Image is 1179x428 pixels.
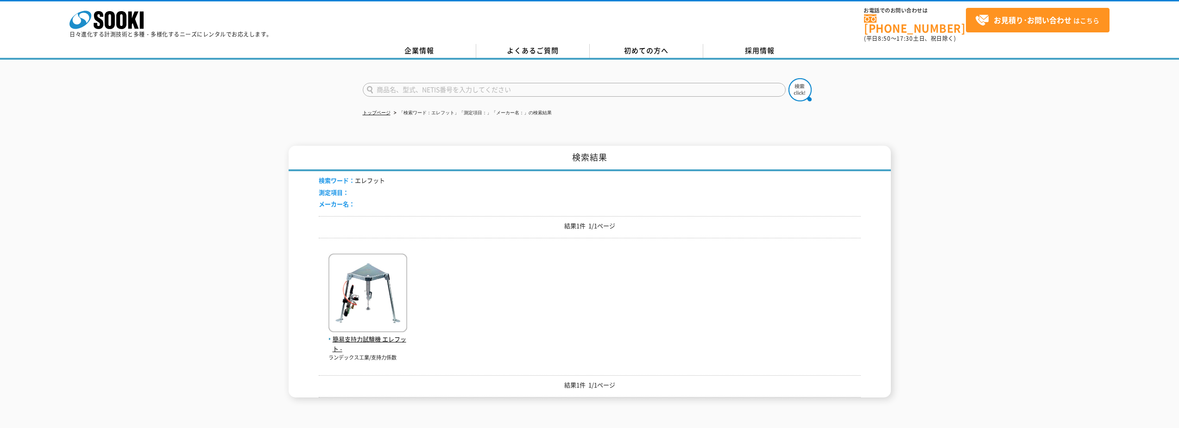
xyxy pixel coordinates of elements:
li: 「検索ワード：エレフット」「測定項目：」「メーカー名：」の検索結果 [392,108,552,118]
span: 測定項目： [319,188,349,197]
span: 17:30 [896,34,913,43]
span: 簡易支持力試験機 エレフット - [328,335,407,354]
p: ランデックス工業/支持力係数 [328,354,407,362]
span: お電話でのお問い合わせは [864,8,966,13]
li: エレフット [319,176,385,186]
a: よくあるご質問 [476,44,590,58]
img: - [328,254,407,335]
h1: 検索結果 [289,146,891,171]
input: 商品名、型式、NETIS番号を入力してください [363,83,786,97]
a: 採用情報 [703,44,817,58]
a: 簡易支持力試験機 エレフット - [328,325,407,354]
p: 日々進化する計測技術と多種・多様化するニーズにレンタルでお応えします。 [69,31,272,37]
span: (平日 ～ 土日、祝日除く) [864,34,956,43]
span: メーカー名： [319,199,355,208]
p: 結果1件 1/1ページ [319,380,861,390]
a: お見積り･お問い合わせはこちら [966,8,1110,32]
p: 結果1件 1/1ページ [319,221,861,231]
strong: お見積り･お問い合わせ [994,14,1072,25]
span: 8:50 [878,34,891,43]
a: 企業情報 [363,44,476,58]
img: btn_search.png [788,78,812,101]
span: はこちら [975,13,1099,27]
a: 初めての方へ [590,44,703,58]
a: [PHONE_NUMBER] [864,14,966,33]
a: トップページ [363,110,391,115]
span: 初めての方へ [624,45,668,56]
span: 検索ワード： [319,176,355,185]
